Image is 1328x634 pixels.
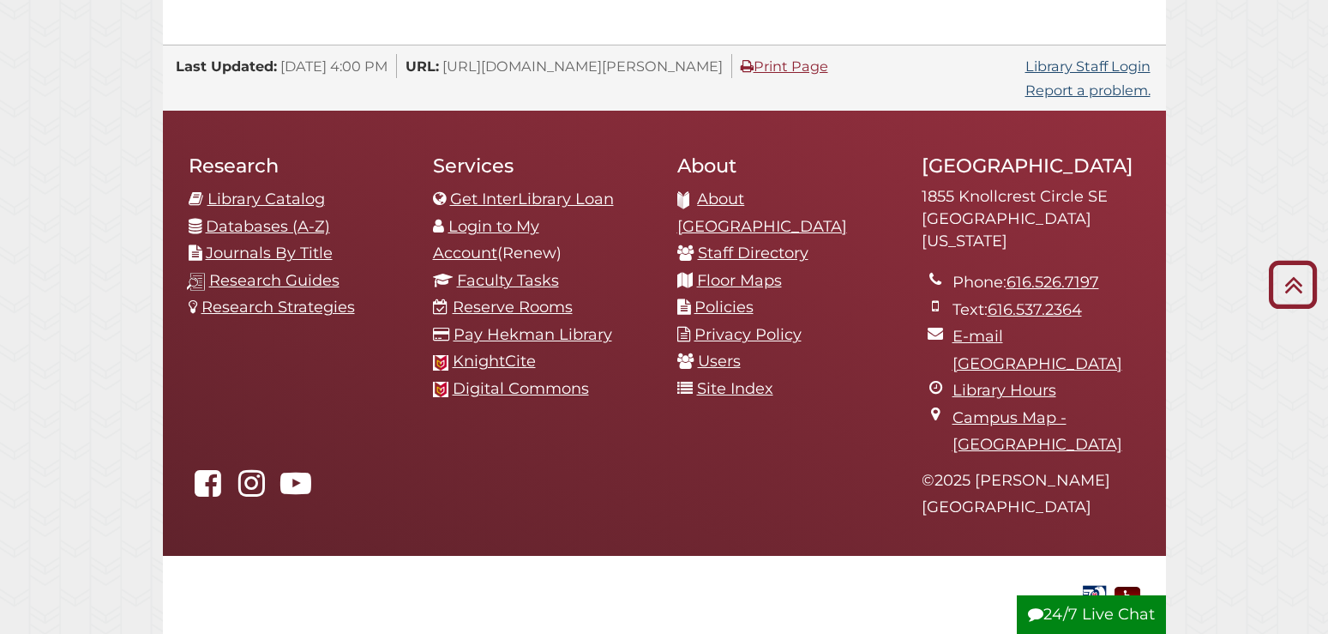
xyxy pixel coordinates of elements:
[1115,583,1140,608] img: Disability Assistance
[922,468,1140,522] p: © 2025 [PERSON_NAME][GEOGRAPHIC_DATA]
[450,190,614,208] a: Get InterLibrary Loan
[232,480,272,498] a: hekmanlibrary on Instagram
[952,327,1122,373] a: E-mail [GEOGRAPHIC_DATA]
[741,57,828,75] a: Print Page
[952,408,1122,455] a: Campus Map - [GEOGRAPHIC_DATA]
[677,154,896,178] h2: About
[207,190,325,208] a: Library Catalog
[697,271,782,290] a: Floor Maps
[442,57,723,75] span: [URL][DOMAIN_NAME][PERSON_NAME]
[406,57,439,75] span: URL:
[280,57,388,75] span: [DATE] 4:00 PM
[1115,585,1140,604] a: Disability Assistance
[741,59,754,73] i: Print Page
[433,217,539,263] a: Login to My Account
[453,379,589,398] a: Digital Commons
[206,244,333,263] a: Journals By Title
[698,352,741,371] a: Users
[677,190,847,236] a: About [GEOGRAPHIC_DATA]
[1079,583,1110,608] img: Government Documents Federal Depository Library
[453,298,573,317] a: Reserve Rooms
[454,325,612,344] a: Pay Hekman Library
[1007,273,1099,292] a: 616.526.7197
[1262,270,1324,299] a: Back to Top
[1025,57,1151,75] a: Library Staff Login
[176,57,277,75] span: Last Updated:
[209,271,340,290] a: Research Guides
[201,298,355,317] a: Research Strategies
[694,298,754,317] a: Policies
[433,214,652,268] li: (Renew)
[457,271,559,290] a: Faculty Tasks
[952,297,1140,324] li: Text:
[1079,585,1110,604] a: Government Documents Federal Depository Library
[433,382,448,397] img: Calvin favicon logo
[697,379,773,398] a: Site Index
[922,186,1140,252] address: 1855 Knollcrest Circle SE [GEOGRAPHIC_DATA][US_STATE]
[206,217,330,236] a: Databases (A-Z)
[189,154,407,178] h2: Research
[433,355,448,371] img: Calvin favicon logo
[952,381,1056,400] a: Library Hours
[187,273,205,291] img: research-guides-icon-white_37x37.png
[922,154,1140,178] h2: [GEOGRAPHIC_DATA]
[189,480,228,498] a: Hekman Library on Facebook
[988,300,1082,319] a: 616.537.2364
[276,480,315,498] a: Hekman Library on YouTube
[453,352,536,371] a: KnightCite
[1025,82,1151,99] a: Report a problem.
[694,325,802,344] a: Privacy Policy
[433,154,652,178] h2: Services
[952,269,1140,297] li: Phone:
[698,244,808,263] a: Staff Directory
